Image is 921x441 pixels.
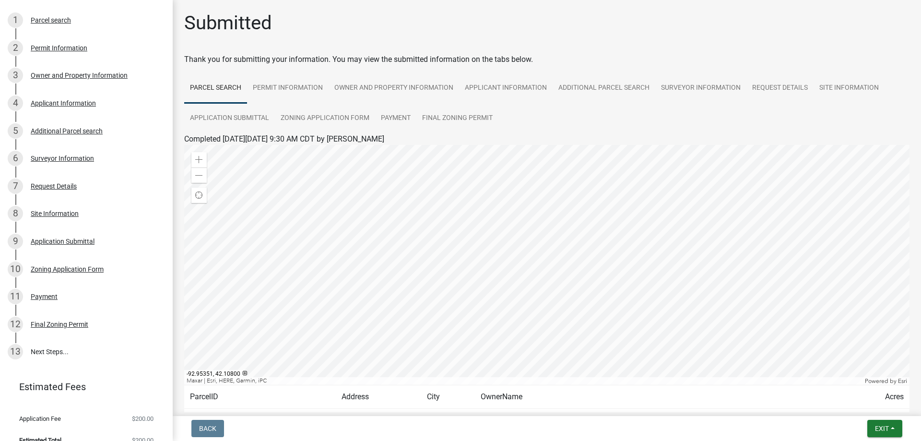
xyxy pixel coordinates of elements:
[184,385,336,409] td: ParcelID
[8,179,23,194] div: 7
[31,183,77,190] div: Request Details
[31,128,103,134] div: Additional Parcel search
[31,155,94,162] div: Surveyor Information
[833,385,909,409] td: Acres
[184,134,384,143] span: Completed [DATE][DATE] 9:30 AM CDT by [PERSON_NAME]
[199,425,216,432] span: Back
[191,420,224,437] button: Back
[184,73,247,104] a: Parcel search
[31,17,71,24] div: Parcel search
[19,416,61,422] span: Application Fee
[8,344,23,359] div: 13
[8,95,23,111] div: 4
[184,103,275,134] a: Application Submittal
[875,425,889,432] span: Exit
[31,72,128,79] div: Owner and Property Information
[31,293,58,300] div: Payment
[898,378,907,384] a: Esri
[31,100,96,107] div: Applicant Information
[8,68,23,83] div: 3
[8,289,23,304] div: 11
[475,409,833,432] td: [PERSON_NAME] & LIVESTOCK CO (OWNER)
[475,385,833,409] td: OwnerName
[814,73,885,104] a: Site Information
[459,73,553,104] a: Applicant Information
[416,103,498,134] a: Final Zoning Permit
[31,210,79,217] div: Site Information
[8,151,23,166] div: 6
[184,54,909,65] div: Thank you for submitting your information. You may view the submitted information on the tabs below.
[247,73,329,104] a: Permit Information
[31,266,104,273] div: Zoning Application Form
[8,206,23,221] div: 8
[275,103,375,134] a: Zoning Application Form
[833,409,909,432] td: 37.840
[8,377,157,396] a: Estimated Fees
[191,188,207,203] div: Find my location
[867,420,902,437] button: Exit
[329,73,459,104] a: Owner and Property Information
[336,385,421,409] td: Address
[8,262,23,277] div: 10
[31,321,88,328] div: Final Zoning Permit
[8,40,23,56] div: 2
[132,416,153,422] span: $200.00
[8,12,23,28] div: 1
[184,409,336,432] td: 8418-09-100-011
[8,317,23,332] div: 12
[8,234,23,249] div: 9
[184,377,862,385] div: Maxar | Esri, HERE, Garmin, iPC
[191,152,207,167] div: Zoom in
[421,385,475,409] td: City
[655,73,746,104] a: Surveyor Information
[375,103,416,134] a: Payment
[191,167,207,183] div: Zoom out
[553,73,655,104] a: Additional Parcel search
[746,73,814,104] a: Request Details
[862,377,909,385] div: Powered by
[184,12,272,35] h1: Submitted
[8,123,23,139] div: 5
[31,45,87,51] div: Permit Information
[31,238,94,245] div: Application Submittal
